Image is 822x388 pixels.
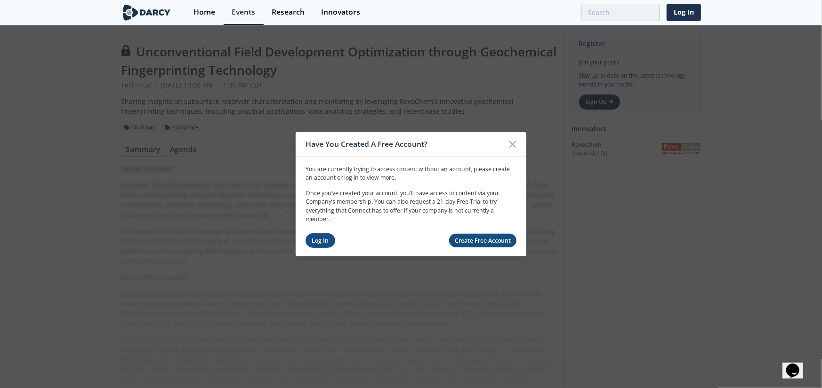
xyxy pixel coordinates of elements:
[306,233,335,248] a: Log In
[667,4,701,21] a: Log In
[232,8,255,16] div: Events
[581,4,660,21] input: Advanced Search
[272,8,305,16] div: Research
[782,350,813,379] iframe: chat widget
[121,4,172,21] img: logo-wide.svg
[193,8,215,16] div: Home
[306,135,504,153] div: Have You Created A Free Account?
[321,8,360,16] div: Innovators
[449,234,517,247] a: Create Free Account
[306,189,516,224] p: Once you’ve created your account, you’ll have access to content via your Company’s membership. Yo...
[306,165,516,182] p: You are currently trying to access content without an account, please create an account or log in...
